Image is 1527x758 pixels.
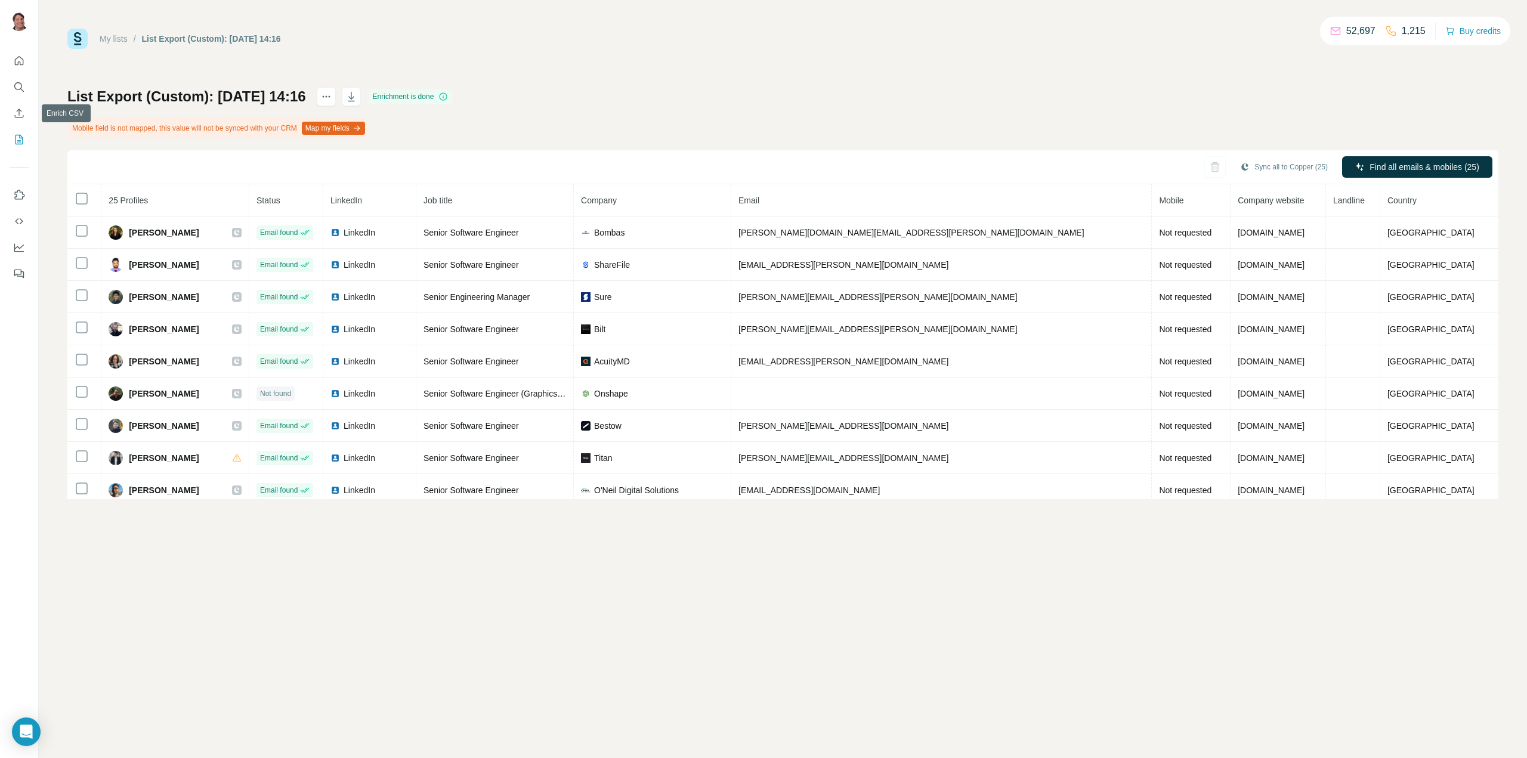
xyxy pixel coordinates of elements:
span: [DOMAIN_NAME] [1238,421,1305,431]
span: Not requested [1159,485,1211,495]
span: Senior Software Engineer [424,228,519,237]
span: Sure [594,291,612,303]
span: Email found [260,259,298,270]
a: My lists [100,34,128,44]
button: Find all emails & mobiles (25) [1342,156,1492,178]
span: [DOMAIN_NAME] [1238,260,1305,270]
span: [PERSON_NAME] [129,323,199,335]
span: Not requested [1159,389,1211,398]
img: company-logo [581,324,591,334]
img: LinkedIn logo [330,453,340,463]
span: LinkedIn [330,196,362,205]
img: company-logo [581,292,591,302]
img: Avatar [109,386,123,401]
span: Not requested [1159,324,1211,334]
span: Email found [260,324,298,335]
button: Enrich CSV [10,103,29,124]
span: Not requested [1159,260,1211,270]
span: [PERSON_NAME][EMAIL_ADDRESS][PERSON_NAME][DOMAIN_NAME] [738,292,1018,302]
span: Company website [1238,196,1304,205]
span: Country [1387,196,1417,205]
span: Senior Engineering Manager [424,292,530,302]
span: [GEOGRAPHIC_DATA] [1387,421,1475,431]
span: Email [738,196,759,205]
span: [PERSON_NAME][EMAIL_ADDRESS][DOMAIN_NAME] [738,421,948,431]
button: Dashboard [10,237,29,258]
span: [PERSON_NAME][EMAIL_ADDRESS][PERSON_NAME][DOMAIN_NAME] [738,324,1018,334]
span: [GEOGRAPHIC_DATA] [1387,389,1475,398]
span: Not requested [1159,453,1211,463]
button: Map my fields [302,122,365,135]
span: [GEOGRAPHIC_DATA] [1387,485,1475,495]
span: O'Neil Digital Solutions [594,484,679,496]
img: company-logo [581,260,591,270]
p: 1,215 [1402,24,1426,38]
span: Bilt [594,323,605,335]
span: Company [581,196,617,205]
div: Mobile field is not mapped, this value will not be synced with your CRM [67,118,367,138]
img: LinkedIn logo [330,260,340,270]
span: AcuityMD [594,355,630,367]
span: LinkedIn [344,291,375,303]
span: Not found [260,388,291,399]
span: [DOMAIN_NAME] [1238,357,1305,366]
span: Senior Software Engineer [424,485,519,495]
span: [EMAIL_ADDRESS][PERSON_NAME][DOMAIN_NAME] [738,260,948,270]
span: [PERSON_NAME] [129,388,199,400]
span: Mobile [1159,196,1183,205]
span: [PERSON_NAME][EMAIL_ADDRESS][DOMAIN_NAME] [738,453,948,463]
span: [PERSON_NAME] [129,259,199,271]
span: Email found [260,356,298,367]
span: LinkedIn [344,355,375,367]
img: Avatar [109,322,123,336]
span: [DOMAIN_NAME] [1238,324,1305,334]
div: List Export (Custom): [DATE] 14:16 [142,33,281,45]
span: Landline [1333,196,1365,205]
span: Email found [260,227,298,238]
img: company-logo [581,453,591,463]
button: Search [10,76,29,98]
span: Email found [260,485,298,496]
img: Avatar [109,419,123,433]
p: 52,697 [1346,24,1375,38]
img: Surfe Logo [67,29,88,49]
img: Avatar [109,290,123,304]
img: Avatar [109,354,123,369]
span: Senior Software Engineer (Graphics and Rendering) [424,389,617,398]
img: company-logo [581,485,591,495]
span: Bombas [594,227,625,239]
span: LinkedIn [344,452,375,464]
span: [PERSON_NAME] [129,355,199,367]
button: Feedback [10,263,29,284]
span: [DOMAIN_NAME] [1238,453,1305,463]
span: [DOMAIN_NAME] [1238,228,1305,237]
img: LinkedIn logo [330,357,340,366]
span: Job title [424,196,452,205]
button: actions [317,87,336,106]
img: LinkedIn logo [330,292,340,302]
span: Onshape [594,388,628,400]
img: Avatar [109,451,123,465]
span: [PERSON_NAME] [129,420,199,432]
img: company-logo [581,228,591,237]
span: LinkedIn [344,323,375,335]
span: LinkedIn [344,420,375,432]
button: Quick start [10,50,29,72]
div: Open Intercom Messenger [12,717,41,746]
span: Not requested [1159,228,1211,237]
span: [DOMAIN_NAME] [1238,389,1305,398]
span: [EMAIL_ADDRESS][DOMAIN_NAME] [738,485,880,495]
span: Email found [260,292,298,302]
span: [PERSON_NAME] [129,227,199,239]
img: LinkedIn logo [330,324,340,334]
h1: List Export (Custom): [DATE] 14:16 [67,87,306,106]
span: Senior Software Engineer [424,260,519,270]
span: Not requested [1159,357,1211,366]
span: LinkedIn [344,484,375,496]
img: company-logo [581,357,591,366]
span: [PERSON_NAME] [129,484,199,496]
span: Not requested [1159,421,1211,431]
span: Senior Software Engineer [424,324,519,334]
span: [PERSON_NAME][DOMAIN_NAME][EMAIL_ADDRESS][PERSON_NAME][DOMAIN_NAME] [738,228,1084,237]
span: Status [256,196,280,205]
